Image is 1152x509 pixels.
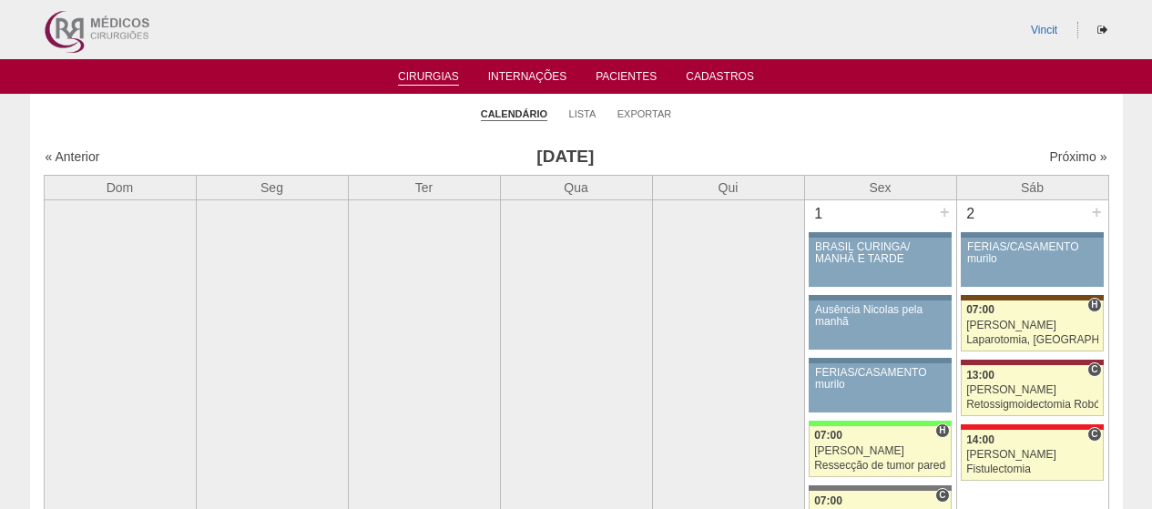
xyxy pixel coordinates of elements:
div: Retossigmoidectomia Robótica [966,399,1098,411]
a: Calendário [481,107,547,121]
span: 07:00 [966,303,994,316]
a: « Anterior [46,149,100,164]
th: Sex [804,175,956,199]
th: Sáb [956,175,1108,199]
a: C 14:00 [PERSON_NAME] Fistulectomia [961,430,1103,481]
a: Ausência Nicolas pela manhã [809,300,951,350]
a: Vincit [1031,24,1057,36]
a: Internações [488,70,567,88]
a: Exportar [617,107,672,120]
th: Ter [348,175,500,199]
div: FÉRIAS/CASAMENTO murilo [967,241,1097,265]
a: C 13:00 [PERSON_NAME] Retossigmoidectomia Robótica [961,365,1103,416]
a: Próximo » [1049,149,1106,164]
div: Key: Santa Joana [961,295,1103,300]
a: Pacientes [596,70,657,88]
a: Cadastros [686,70,754,88]
th: Seg [196,175,348,199]
div: Ausência Nicolas pela manhã [815,304,945,328]
a: Cirurgias [398,70,459,86]
div: + [1089,200,1105,224]
span: Consultório [1087,427,1101,442]
span: Hospital [1087,298,1101,312]
div: Key: Aviso [809,358,951,363]
h3: [DATE] [300,144,831,170]
div: [PERSON_NAME] [966,384,1098,396]
a: FÉRIAS/CASAMENTO murilo [809,363,951,412]
div: 1 [805,200,833,228]
th: Dom [44,175,196,199]
div: Key: Aviso [809,295,951,300]
i: Sair [1097,25,1107,36]
a: H 07:00 [PERSON_NAME] Laparotomia, [GEOGRAPHIC_DATA], Drenagem, Bridas [961,300,1103,351]
div: [PERSON_NAME] [966,449,1098,461]
div: [PERSON_NAME] [966,320,1098,331]
div: Key: Assunção [961,424,1103,430]
div: Key: Sírio Libanês [961,360,1103,365]
div: Fistulectomia [966,463,1098,475]
span: 14:00 [966,433,994,446]
div: Key: Aviso [961,232,1103,238]
th: Qua [500,175,652,199]
div: Laparotomia, [GEOGRAPHIC_DATA], Drenagem, Bridas [966,334,1098,346]
div: Key: Brasil [809,421,951,426]
span: 13:00 [966,369,994,382]
div: [PERSON_NAME] [814,445,946,457]
a: Lista [569,107,596,120]
div: BRASIL CURINGA/ MANHÃ E TARDE [815,241,945,265]
div: FÉRIAS/CASAMENTO murilo [815,367,945,391]
div: + [937,200,953,224]
div: Key: Aviso [809,232,951,238]
a: FÉRIAS/CASAMENTO murilo [961,238,1103,287]
span: 07:00 [814,494,842,507]
span: Consultório [935,488,949,503]
div: Ressecção de tumor parede abdominal pélvica [814,460,946,472]
a: H 07:00 [PERSON_NAME] Ressecção de tumor parede abdominal pélvica [809,426,951,477]
div: Key: Santa Catarina [809,485,951,491]
span: Consultório [1087,362,1101,377]
a: BRASIL CURINGA/ MANHÃ E TARDE [809,238,951,287]
div: 2 [957,200,985,228]
span: Hospital [935,423,949,438]
span: 07:00 [814,429,842,442]
th: Qui [652,175,804,199]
